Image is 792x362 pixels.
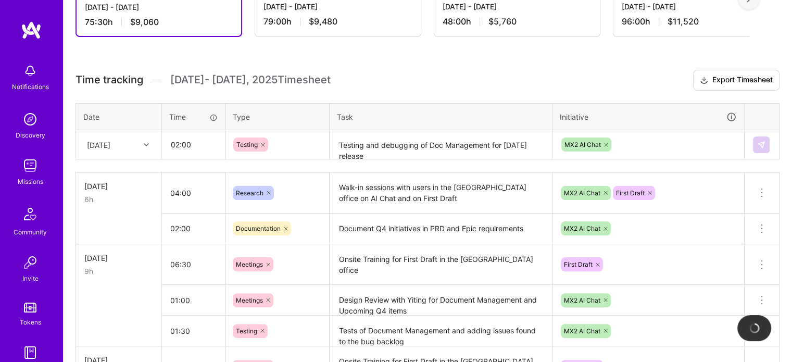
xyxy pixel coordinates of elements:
[263,16,412,27] div: 79:00 h
[84,266,153,277] div: 9h
[309,16,337,27] span: $9,480
[162,179,225,207] input: HH:MM
[236,189,263,197] span: Research
[700,75,708,86] i: icon Download
[21,21,42,40] img: logo
[84,181,153,192] div: [DATE]
[225,103,330,130] th: Type
[693,70,780,91] button: Export Timesheet
[564,296,600,304] span: MX2 AI Chat
[144,142,149,147] i: icon Chevron
[20,109,41,130] img: discovery
[622,1,771,12] div: [DATE] - [DATE]
[564,327,600,335] span: MX2 AI Chat
[443,16,592,27] div: 48:00 h
[16,130,45,141] div: Discovery
[18,202,43,227] img: Community
[130,17,159,28] span: $9,060
[169,111,218,122] div: Time
[263,1,412,12] div: [DATE] - [DATE]
[564,260,593,268] span: First Draft
[330,103,552,130] th: Task
[616,189,645,197] span: First Draft
[84,253,153,264] div: [DATE]
[162,131,224,158] input: HH:MM
[87,139,110,150] div: [DATE]
[22,273,39,284] div: Invite
[236,224,281,232] span: Documentation
[560,111,737,123] div: Initiative
[488,16,517,27] span: $5,760
[564,224,600,232] span: MX2 AI Chat
[564,189,600,197] span: MX2 AI Chat
[162,286,225,314] input: HH:MM
[747,321,762,335] img: loading
[20,60,41,81] img: bell
[76,103,162,130] th: Date
[331,286,551,315] textarea: Design Review with Yiting for Document Management and Upcoming Q4 items
[20,317,41,328] div: Tokens
[170,73,331,86] span: [DATE] - [DATE] , 2025 Timesheet
[20,252,41,273] img: Invite
[14,227,47,238] div: Community
[85,17,233,28] div: 75:30 h
[162,317,225,345] input: HH:MM
[236,260,263,268] span: Meetings
[622,16,771,27] div: 96:00 h
[757,141,765,149] img: Submit
[331,317,551,345] textarea: Tests of Document Management and adding issues found to the bug backlog
[20,155,41,176] img: teamwork
[162,215,225,242] input: HH:MM
[24,303,36,313] img: tokens
[76,73,143,86] span: Time tracking
[668,16,699,27] span: $11,520
[85,2,233,13] div: [DATE] - [DATE]
[331,131,551,159] textarea: Testing and debugging of Doc Management for [DATE] release Testing of GPT-5 for setting it as the...
[331,173,551,213] textarea: Walk-in sessions with users in the [GEOGRAPHIC_DATA] office on AI Chat and on First Draft
[84,194,153,205] div: 6h
[162,251,225,278] input: HH:MM
[443,1,592,12] div: [DATE] - [DATE]
[236,296,263,304] span: Meetings
[753,136,771,153] div: null
[18,176,43,187] div: Missions
[236,327,257,335] span: Testing
[331,245,551,284] textarea: Onsite Training for First Draft in the [GEOGRAPHIC_DATA] office
[564,141,601,148] span: MX2 AI Chat
[236,141,258,148] span: Testing
[331,215,551,243] textarea: Document Q4 initiatives in PRD and Epic requirements
[12,81,49,92] div: Notifications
